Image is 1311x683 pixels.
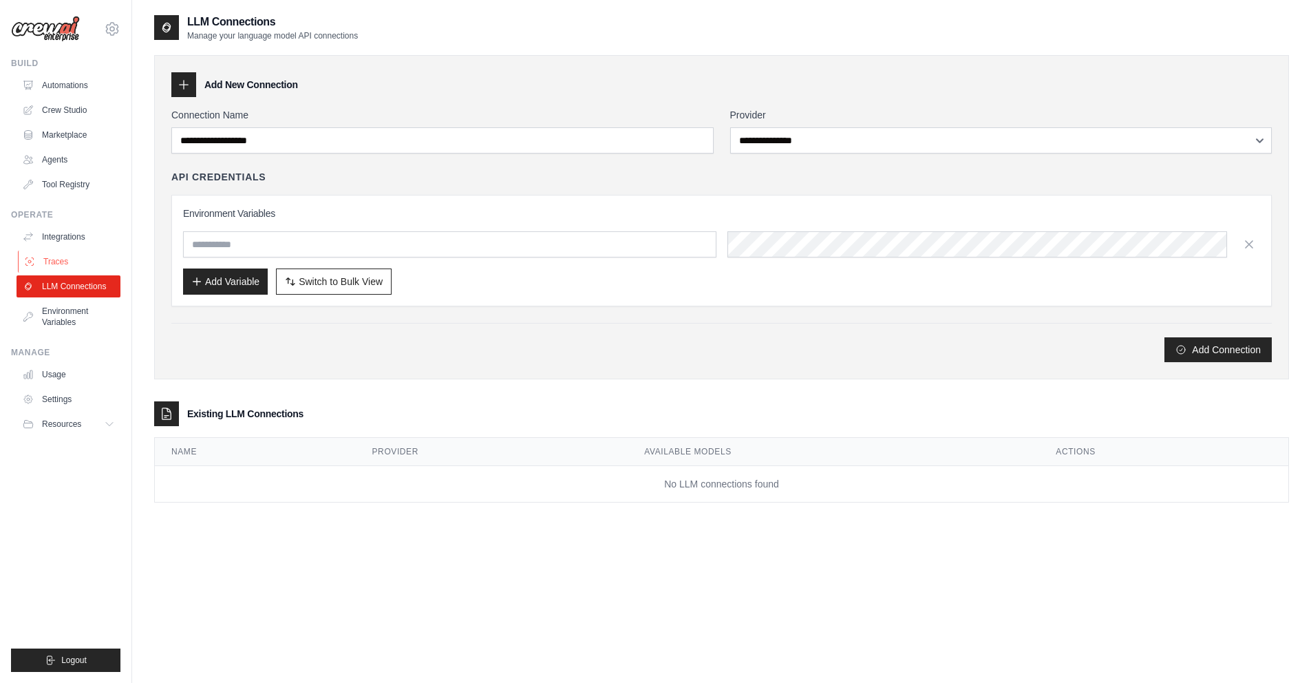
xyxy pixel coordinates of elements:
[18,251,122,273] a: Traces
[155,466,1288,503] td: No LLM connections found
[183,269,268,295] button: Add Variable
[17,226,120,248] a: Integrations
[1164,337,1272,362] button: Add Connection
[17,364,120,386] a: Usage
[17,413,120,435] button: Resources
[187,14,358,30] h2: LLM Connections
[183,207,1260,220] h3: Environment Variables
[11,649,120,672] button: Logout
[17,99,120,121] a: Crew Studio
[17,174,120,196] a: Tool Registry
[17,124,120,146] a: Marketplace
[17,275,120,297] a: LLM Connections
[155,438,356,466] th: Name
[17,74,120,96] a: Automations
[11,209,120,220] div: Operate
[276,269,392,295] button: Switch to Bulk View
[628,438,1039,466] th: Available Models
[11,58,120,69] div: Build
[61,655,87,666] span: Logout
[1039,438,1288,466] th: Actions
[42,419,81,430] span: Resources
[11,16,80,42] img: Logo
[187,407,303,421] h3: Existing LLM Connections
[17,388,120,410] a: Settings
[11,347,120,358] div: Manage
[299,275,383,288] span: Switch to Bulk View
[17,149,120,171] a: Agents
[171,170,266,184] h4: API Credentials
[187,30,358,41] p: Manage your language model API connections
[171,108,714,122] label: Connection Name
[356,438,628,466] th: Provider
[204,78,298,92] h3: Add New Connection
[730,108,1272,122] label: Provider
[17,300,120,333] a: Environment Variables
